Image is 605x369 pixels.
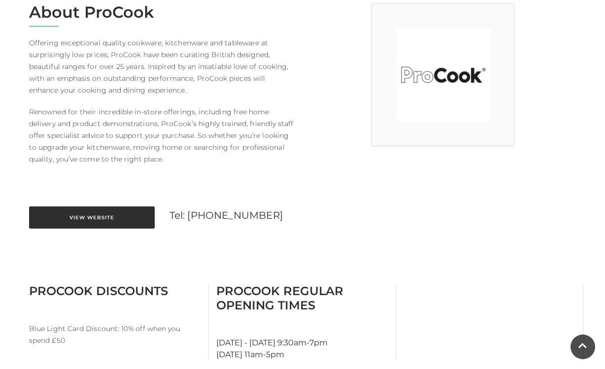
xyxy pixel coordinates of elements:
p: Blue Light Card Discount: 10% off when you spend £50 [29,323,201,346]
p: Offering exceptional quality cookware, kitchenware and tableware at surprisingly low prices, ProC... [29,37,295,96]
a: Tel: [PHONE_NUMBER] [169,209,283,221]
h2: About ProCook [29,3,295,22]
h3: ProCook Discounts [29,284,201,298]
p: Renowned for their incredible in-store offerings, including free home delivery and product demons... [29,106,295,165]
a: View Website [29,206,155,229]
h3: ProCook Regular Opening Times [216,284,388,312]
div: [DATE] - [DATE] 9:30am-7pm [DATE] 11am-5pm [209,284,396,361]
